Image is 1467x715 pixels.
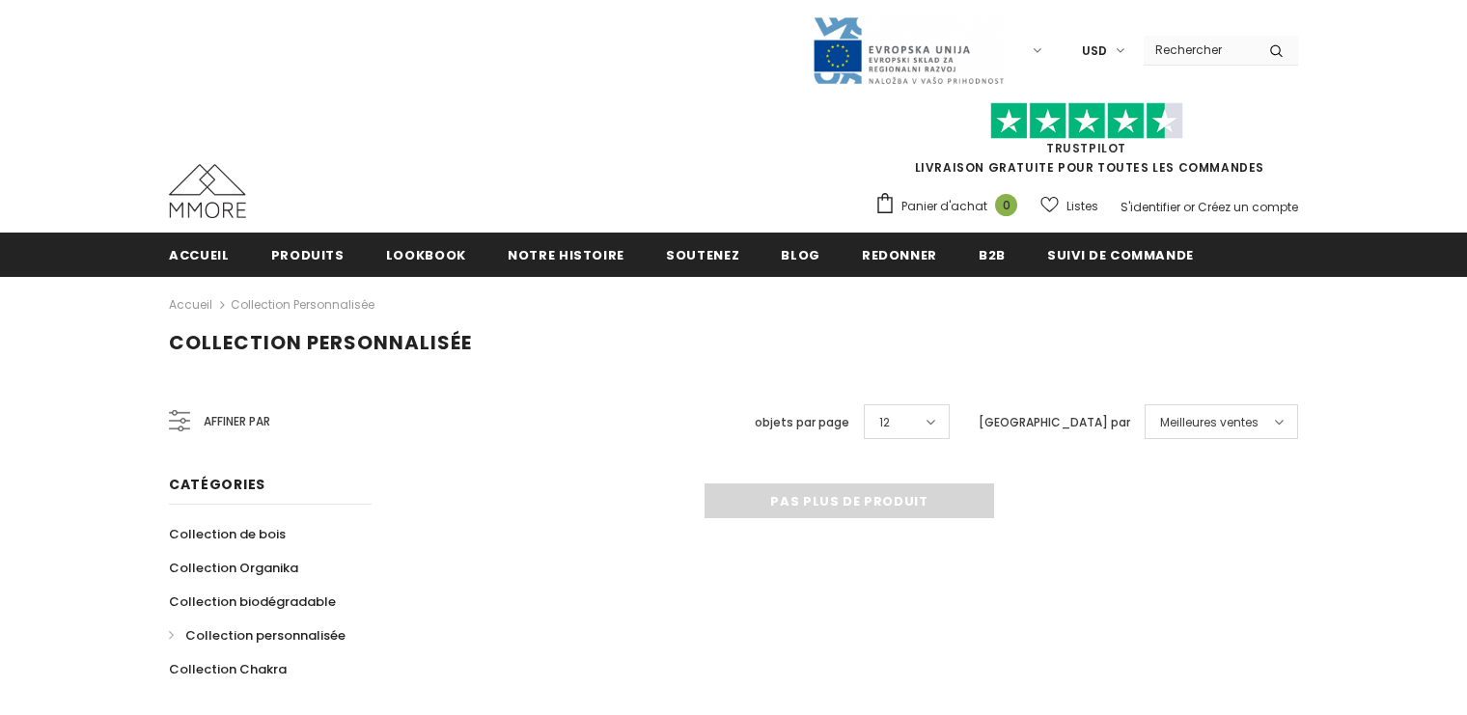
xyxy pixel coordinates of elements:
[979,413,1130,432] label: [GEOGRAPHIC_DATA] par
[1183,199,1195,215] span: or
[781,233,820,276] a: Blog
[169,559,298,577] span: Collection Organika
[781,246,820,264] span: Blog
[386,246,466,264] span: Lookbook
[1066,197,1098,216] span: Listes
[1082,41,1107,61] span: USD
[169,164,246,218] img: Cas MMORE
[1046,140,1126,156] a: TrustPilot
[169,585,336,619] a: Collection biodégradable
[1121,199,1180,215] a: S'identifier
[169,233,230,276] a: Accueil
[979,246,1006,264] span: B2B
[169,293,212,316] a: Accueil
[169,525,286,543] span: Collection de bois
[862,233,937,276] a: Redonner
[812,41,1005,58] a: Javni Razpis
[185,626,346,645] span: Collection personnalisée
[666,233,739,276] a: soutenez
[204,411,270,432] span: Affiner par
[995,194,1017,216] span: 0
[1040,189,1098,223] a: Listes
[169,592,336,611] span: Collection biodégradable
[990,102,1183,140] img: Faites confiance aux étoiles pilotes
[666,246,739,264] span: soutenez
[508,246,624,264] span: Notre histoire
[874,111,1298,176] span: LIVRAISON GRATUITE POUR TOUTES LES COMMANDES
[508,233,624,276] a: Notre histoire
[862,246,937,264] span: Redonner
[169,329,472,356] span: Collection personnalisée
[169,246,230,264] span: Accueil
[169,517,286,551] a: Collection de bois
[271,233,345,276] a: Produits
[812,15,1005,86] img: Javni Razpis
[169,475,265,494] span: Catégories
[1047,246,1194,264] span: Suivi de commande
[979,233,1006,276] a: B2B
[755,413,849,432] label: objets par page
[1160,413,1259,432] span: Meilleures ventes
[169,551,298,585] a: Collection Organika
[169,652,287,686] a: Collection Chakra
[169,619,346,652] a: Collection personnalisée
[271,246,345,264] span: Produits
[1047,233,1194,276] a: Suivi de commande
[1144,36,1255,64] input: Search Site
[879,413,890,432] span: 12
[1198,199,1298,215] a: Créez un compte
[874,192,1027,221] a: Panier d'achat 0
[169,660,287,678] span: Collection Chakra
[901,197,987,216] span: Panier d'achat
[231,296,374,313] a: Collection personnalisée
[386,233,466,276] a: Lookbook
